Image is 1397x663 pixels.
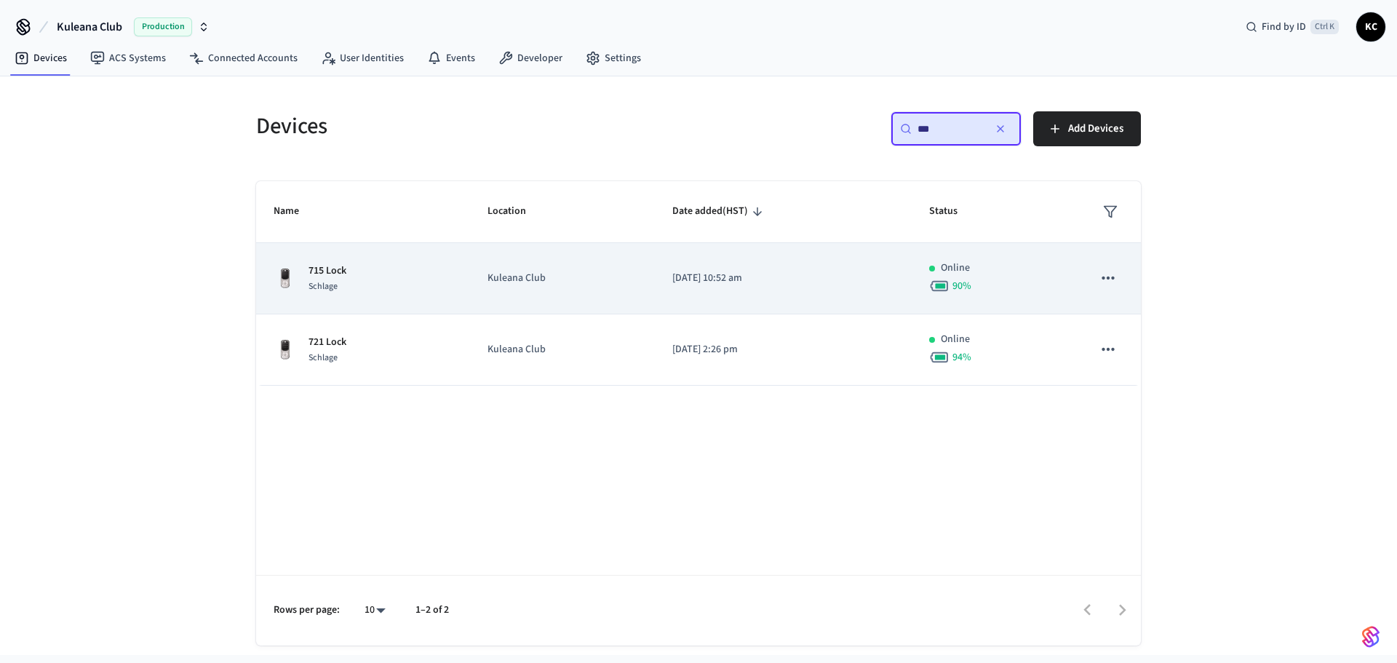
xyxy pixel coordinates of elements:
[1358,14,1384,40] span: KC
[57,18,122,36] span: Kuleana Club
[309,335,346,350] p: 721 Lock
[1033,111,1141,146] button: Add Devices
[274,200,318,223] span: Name
[309,280,338,293] span: Schlage
[941,261,970,276] p: Online
[487,342,637,357] p: Kuleana Club
[929,200,976,223] span: Status
[178,45,309,71] a: Connected Accounts
[672,271,894,286] p: [DATE] 10:52 am
[134,17,192,36] span: Production
[309,45,415,71] a: User Identities
[309,263,346,279] p: 715 Lock
[274,338,297,362] img: Yale Assure Touchscreen Wifi Smart Lock, Satin Nickel, Front
[309,352,338,364] span: Schlage
[574,45,653,71] a: Settings
[1310,20,1339,34] span: Ctrl K
[357,600,392,621] div: 10
[415,45,487,71] a: Events
[1234,14,1350,40] div: Find by IDCtrl K
[256,181,1141,386] table: sticky table
[487,271,637,286] p: Kuleana Club
[274,267,297,290] img: Yale Assure Touchscreen Wifi Smart Lock, Satin Nickel, Front
[256,111,690,141] h5: Devices
[487,200,545,223] span: Location
[487,45,574,71] a: Developer
[952,350,971,365] span: 94 %
[415,603,449,618] p: 1–2 of 2
[1262,20,1306,34] span: Find by ID
[1068,119,1123,138] span: Add Devices
[274,603,340,618] p: Rows per page:
[941,332,970,347] p: Online
[79,45,178,71] a: ACS Systems
[672,342,894,357] p: [DATE] 2:26 pm
[952,279,971,293] span: 90 %
[1362,625,1380,648] img: SeamLogoGradient.69752ec5.svg
[672,200,767,223] span: Date added(HST)
[3,45,79,71] a: Devices
[1356,12,1385,41] button: KC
